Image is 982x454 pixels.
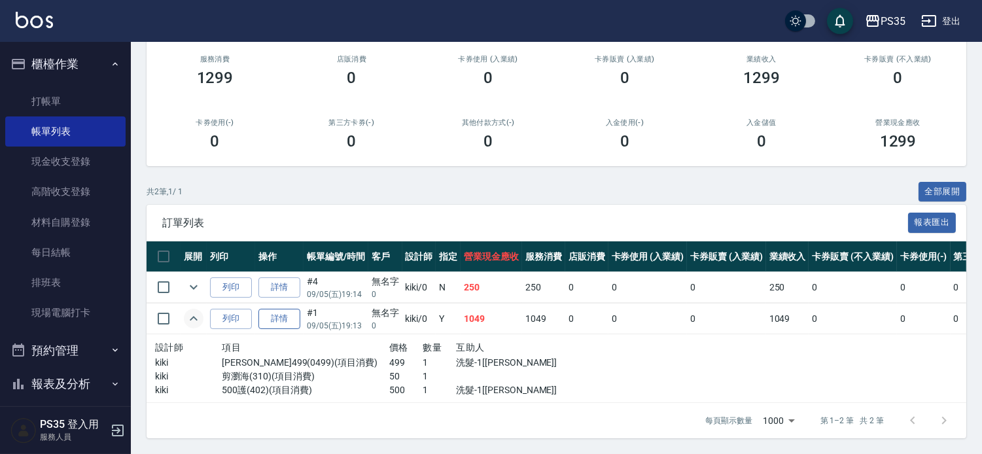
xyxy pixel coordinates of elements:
span: 設計師 [155,342,183,353]
button: 客戶管理 [5,401,126,435]
button: 報表匯出 [908,213,956,233]
th: 帳單編號/時間 [304,241,368,272]
button: 列印 [210,309,252,329]
h2: 入金儲值 [709,118,814,127]
div: 無名字 [372,306,399,320]
td: 0 [565,272,608,303]
p: kiki [155,370,222,383]
p: 0 [372,320,399,332]
td: 250 [461,272,522,303]
a: 高階收支登錄 [5,177,126,207]
h3: 1299 [197,69,234,87]
button: 櫃檯作業 [5,47,126,81]
td: 0 [809,304,896,334]
p: kiki [155,383,222,397]
td: 0 [608,304,688,334]
td: #1 [304,304,368,334]
td: 250 [766,272,809,303]
p: 0 [372,288,399,300]
a: 每日結帳 [5,237,126,268]
p: 499 [389,356,423,370]
a: 現場電腦打卡 [5,298,126,328]
button: expand row [184,277,203,297]
button: 報表及分析 [5,367,126,401]
h2: 卡券販賣 (入業績) [572,55,677,63]
button: 全部展開 [919,182,967,202]
a: 詳情 [258,277,300,298]
p: 500護(402)(項目消費) [222,383,389,397]
p: 第 1–2 筆 共 2 筆 [820,415,884,427]
button: 預約管理 [5,334,126,368]
th: 設計師 [402,241,436,272]
span: 價格 [389,342,408,353]
td: kiki /0 [402,304,436,334]
h3: 0 [757,132,766,150]
h3: 0 [620,132,629,150]
p: 50 [389,370,423,383]
td: 1049 [522,304,565,334]
a: 帳單列表 [5,116,126,147]
p: 1 [423,356,456,370]
th: 卡券使用 (入業績) [608,241,688,272]
span: 訂單列表 [162,217,908,230]
a: 現金收支登錄 [5,147,126,177]
h2: 其他付款方式(-) [436,118,541,127]
img: Person [10,417,37,444]
h5: PS35 登入用 [40,418,107,431]
td: 0 [608,272,688,303]
span: 數量 [423,342,442,353]
th: 卡券販賣 (不入業績) [809,241,896,272]
td: #4 [304,272,368,303]
h2: 卡券使用(-) [162,118,268,127]
h3: 0 [347,132,356,150]
td: 1049 [461,304,522,334]
h2: 第三方卡券(-) [299,118,404,127]
p: 剪瀏海(310)(項目消費) [222,370,389,383]
p: 共 2 筆, 1 / 1 [147,186,183,198]
h3: 0 [347,69,356,87]
img: Logo [16,12,53,28]
p: 1 [423,370,456,383]
h3: 0 [210,132,219,150]
a: 報表匯出 [908,216,956,228]
h3: 0 [483,69,493,87]
p: kiki [155,356,222,370]
h2: 業績收入 [709,55,814,63]
th: 店販消費 [565,241,608,272]
th: 列印 [207,241,255,272]
h2: 入金使用(-) [572,118,677,127]
p: 洗髮-1[[PERSON_NAME]] [456,383,556,397]
td: 250 [522,272,565,303]
h3: 服務消費 [162,55,268,63]
h3: 0 [894,69,903,87]
h3: 1299 [880,132,917,150]
td: 0 [687,272,766,303]
div: 1000 [758,403,799,438]
th: 服務消費 [522,241,565,272]
th: 業績收入 [766,241,809,272]
p: 服務人員 [40,431,107,443]
p: [PERSON_NAME]499(0499)(項目消費) [222,356,389,370]
button: 登出 [916,9,966,33]
td: 1049 [766,304,809,334]
h3: 0 [483,132,493,150]
button: PS35 [860,8,911,35]
p: 09/05 (五) 19:13 [307,320,365,332]
td: 0 [565,304,608,334]
button: expand row [184,309,203,328]
p: 每頁顯示數量 [705,415,752,427]
th: 卡券使用(-) [897,241,951,272]
td: 0 [897,304,951,334]
td: 0 [687,304,766,334]
p: 1 [423,383,456,397]
a: 詳情 [258,309,300,329]
th: 操作 [255,241,304,272]
button: save [827,8,853,34]
h2: 店販消費 [299,55,404,63]
div: PS35 [881,13,905,29]
td: Y [436,304,461,334]
h2: 卡券販賣 (不入業績) [845,55,951,63]
a: 打帳單 [5,86,126,116]
th: 卡券販賣 (入業績) [687,241,766,272]
p: 09/05 (五) 19:14 [307,288,365,300]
